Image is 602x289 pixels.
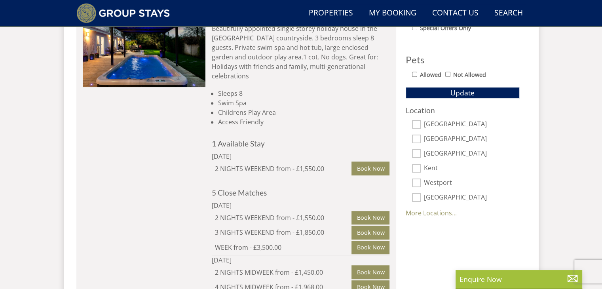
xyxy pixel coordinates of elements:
[351,162,389,175] a: Book Now
[215,164,352,173] div: 2 NIGHTS WEEKEND from - £1,550.00
[83,8,205,87] img: Formosa-kent-large-group-accomoodation-sleeps-8.original.jpg
[212,139,390,148] h4: 1 Available Stay
[215,268,352,277] div: 2 NIGHTS MIDWEEK from - £1,450.00
[406,209,457,217] a: More Locations...
[406,106,520,114] h3: Location
[218,89,390,98] li: Sleeps 8
[215,213,352,222] div: 2 NIGHTS WEEKEND from - £1,550.00
[215,243,352,252] div: WEEK from - £3,500.00
[420,70,441,79] label: Allowed
[215,228,352,237] div: 3 NIGHTS WEEKEND from - £1,850.00
[424,179,520,188] label: Westport
[424,135,520,144] label: [GEOGRAPHIC_DATA]
[420,24,471,32] label: Special Offers Only
[212,201,319,210] div: [DATE]
[429,4,482,22] a: Contact Us
[491,4,526,22] a: Search
[453,70,486,79] label: Not Allowed
[83,8,205,87] a: 5★ Rated
[212,152,319,161] div: [DATE]
[351,211,389,224] a: Book Now
[406,87,520,98] button: Update
[351,241,389,254] a: Book Now
[424,150,520,158] label: [GEOGRAPHIC_DATA]
[212,24,390,81] p: Beautifully appointed single storey holiday house in the [GEOGRAPHIC_DATA] countryside. 3 bedroom...
[424,164,520,173] label: Kent
[218,117,390,127] li: Access Friendly
[450,88,475,97] span: Update
[424,194,520,202] label: [GEOGRAPHIC_DATA]
[76,3,170,23] img: Group Stays
[218,98,390,108] li: Swim Spa
[366,4,420,22] a: My Booking
[460,274,578,284] p: Enquire Now
[406,55,520,65] h3: Pets
[424,120,520,129] label: [GEOGRAPHIC_DATA]
[212,188,390,197] h4: 5 Close Matches
[212,255,319,265] div: [DATE]
[306,4,356,22] a: Properties
[218,108,390,117] li: Childrens Play Area
[351,226,389,239] a: Book Now
[351,265,389,279] a: Book Now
